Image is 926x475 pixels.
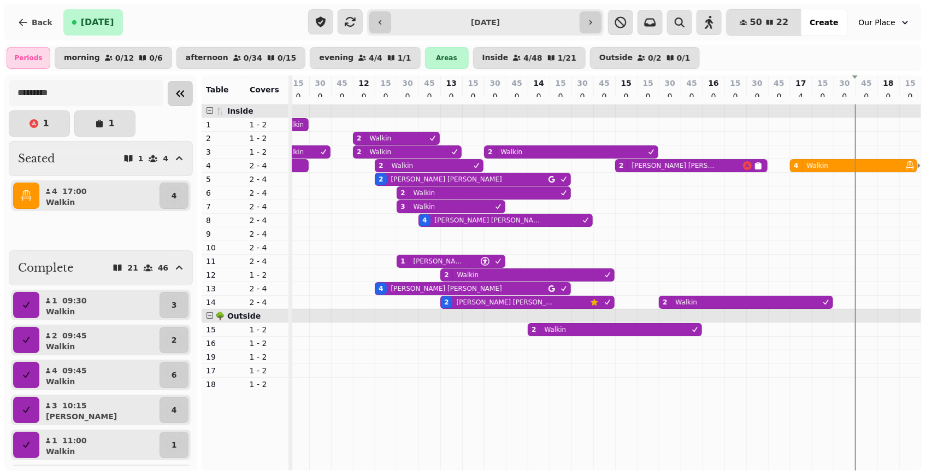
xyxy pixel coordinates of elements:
[81,18,114,27] span: [DATE]
[206,379,241,390] p: 18
[51,435,58,446] p: 1
[278,54,296,62] p: 0 / 15
[810,19,838,26] span: Create
[622,91,630,102] p: 0
[206,174,241,185] p: 5
[795,78,806,89] p: 17
[801,9,847,36] button: Create
[357,134,361,143] div: 2
[42,362,157,388] button: 409:45Walkin
[18,151,55,166] h2: Seated
[46,411,117,422] p: [PERSON_NAME]
[42,183,157,209] button: 417:00Walkin
[158,264,168,272] p: 46
[577,78,587,89] p: 30
[357,148,361,156] div: 2
[206,256,241,267] p: 11
[244,54,262,62] p: 0 / 34
[817,78,828,89] p: 15
[379,161,383,170] div: 2
[42,292,157,318] button: 109:30Walkin
[642,78,653,89] p: 15
[906,91,915,102] p: 0
[776,18,788,27] span: 22
[172,404,177,415] p: 4
[859,17,895,28] span: Our Place
[818,91,827,102] p: 0
[709,91,718,102] p: 0
[523,54,542,62] p: 4 / 48
[644,91,652,102] p: 0
[468,78,478,89] p: 15
[42,397,157,423] button: 310:15[PERSON_NAME]
[600,91,609,102] p: 0
[62,400,87,411] p: 10:15
[444,298,449,307] div: 2
[206,119,241,130] p: 1
[807,161,829,170] p: Walkin
[206,187,241,198] p: 6
[444,271,449,279] div: 2
[532,325,536,334] div: 2
[250,201,285,212] p: 2 - 4
[905,78,916,89] p: 15
[797,91,805,102] p: 4
[457,271,479,279] p: Walkin
[206,242,241,253] p: 10
[533,78,544,89] p: 14
[160,397,188,423] button: 4
[337,78,347,89] p: 45
[473,47,586,69] button: Inside4/481/21
[648,54,662,62] p: 0 / 2
[400,257,405,266] div: 1
[186,54,228,62] p: afternoon
[62,295,87,306] p: 09:30
[282,148,304,156] p: Walkin
[149,54,163,62] p: 0 / 6
[316,91,325,102] p: 0
[215,107,253,115] span: 🍴 Inside
[250,228,285,239] p: 2 - 4
[750,18,762,27] span: 50
[62,186,87,197] p: 17:00
[9,9,61,36] button: Back
[46,306,75,317] p: Walkin
[32,19,52,26] span: Back
[469,91,477,102] p: 0
[206,338,241,349] p: 16
[852,13,917,32] button: Our Place
[294,91,303,102] p: 0
[414,257,468,266] p: [PERSON_NAME]
[250,242,285,253] p: 2 - 4
[206,160,241,171] p: 4
[42,327,157,353] button: 209:45Walkin
[359,91,368,102] p: 0
[172,300,177,310] p: 3
[63,9,123,36] button: [DATE]
[250,133,285,144] p: 1 - 2
[511,78,522,89] p: 45
[172,190,177,201] p: 4
[18,260,73,275] h2: Complete
[250,365,285,376] p: 1 - 2
[250,85,279,94] span: Covers
[7,47,50,69] div: Periods
[489,78,500,89] p: 30
[534,91,543,102] p: 0
[108,119,114,128] p: 1
[206,228,241,239] p: 9
[74,110,135,137] button: 1
[665,91,674,102] p: 0
[206,201,241,212] p: 7
[293,78,303,89] p: 15
[51,295,58,306] p: 1
[398,54,411,62] p: 1 / 1
[62,435,87,446] p: 11:00
[358,78,369,89] p: 12
[172,370,177,380] p: 6
[457,298,557,307] p: [PERSON_NAME] [PERSON_NAME]
[206,269,241,280] p: 12
[160,183,188,209] button: 4
[752,78,762,89] p: 30
[172,439,177,450] p: 1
